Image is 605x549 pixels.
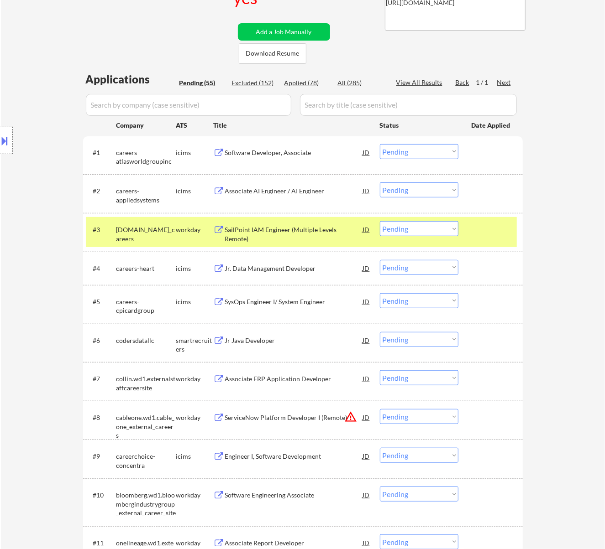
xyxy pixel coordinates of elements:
[176,413,214,422] div: workday
[93,336,109,345] div: #6
[362,487,371,503] div: JD
[232,78,278,88] div: Excluded (152)
[225,148,363,157] div: Software Developer, Associate
[176,225,214,234] div: workday
[176,148,214,157] div: icims
[116,491,176,518] div: bloomberg.wd1.bloombergindustrygroup_external_career_site
[225,452,363,461] div: Engineer I, Software Development
[176,336,214,354] div: smartrecruiters
[179,78,225,88] div: Pending (55)
[225,186,363,196] div: Associate AI Engineer / AI Engineer
[362,409,371,425] div: JD
[116,264,176,273] div: careers-heart
[225,336,363,345] div: Jr Java Developer
[176,491,214,500] div: workday
[239,43,306,64] button: Download Resume
[116,225,176,243] div: [DOMAIN_NAME]_careers
[362,448,371,464] div: JD
[225,225,363,243] div: SailPoint IAM Engineer (Multiple Levels - Remote)
[176,121,214,130] div: ATS
[225,491,363,500] div: Software Engineering Associate
[93,491,109,500] div: #10
[362,144,371,161] div: JD
[93,297,109,306] div: #5
[176,539,214,548] div: workday
[116,413,176,440] div: cableone.wd1.cable_one_external_careers
[93,374,109,383] div: #7
[284,78,330,88] div: Applied (78)
[116,452,176,470] div: careerchoice-concentra
[225,413,363,422] div: ServiceNow Platform Developer I (Remote)
[93,413,109,422] div: #8
[93,452,109,461] div: #9
[456,78,470,87] div: Back
[476,78,497,87] div: 1 / 1
[225,264,363,273] div: Jr. Data Management Developer
[116,336,176,345] div: codersdatallc
[116,297,176,315] div: careers-cpicardgroup
[362,221,371,238] div: JD
[362,293,371,310] div: JD
[93,225,109,234] div: #3
[238,23,330,41] button: Add a Job Manually
[214,121,371,130] div: Title
[176,297,214,306] div: icims
[176,264,214,273] div: icims
[472,121,512,130] div: Date Applied
[362,182,371,199] div: JD
[93,539,109,548] div: #11
[93,264,109,273] div: #4
[176,452,214,461] div: icims
[362,332,371,348] div: JD
[380,117,458,133] div: Status
[362,370,371,387] div: JD
[300,94,517,116] input: Search by title (case sensitive)
[225,374,363,383] div: Associate ERP Application Developer
[176,374,214,383] div: workday
[362,260,371,276] div: JD
[86,94,291,116] input: Search by company (case sensitive)
[225,297,363,306] div: SysOps Engineer I/ System Engineer
[345,410,358,423] button: warning_amber
[116,374,176,392] div: collin.wd1.externalstaffcareersite
[497,78,512,87] div: Next
[225,539,363,548] div: Associate Report Developer
[338,78,384,88] div: All (285)
[176,186,214,196] div: icims
[396,78,445,87] div: View All Results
